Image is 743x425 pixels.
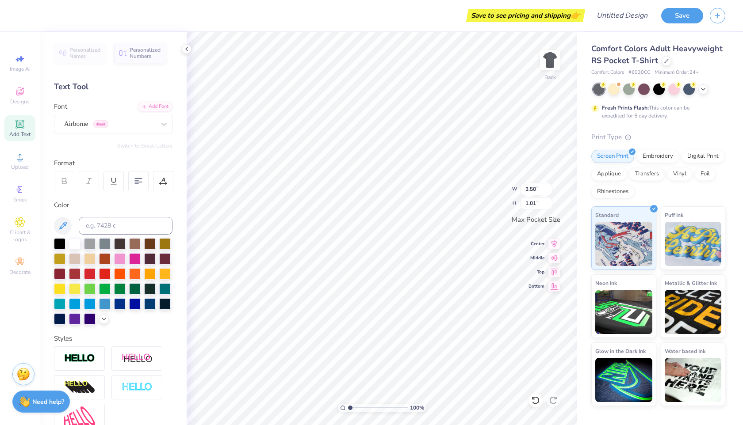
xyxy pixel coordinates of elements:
[544,73,556,81] div: Back
[11,163,29,171] span: Upload
[665,346,705,356] span: Water based Ink
[54,200,172,210] div: Color
[602,104,711,120] div: This color can be expedited for 5 day delivery.
[665,278,717,288] span: Metallic & Glitter Ink
[628,69,650,76] span: # 6030CC
[591,150,634,163] div: Screen Print
[541,51,559,69] img: Back
[665,358,722,402] img: Water based Ink
[13,196,27,203] span: Greek
[590,7,655,24] input: Untitled Design
[10,65,31,72] span: Image AI
[54,334,172,344] div: Styles
[529,269,544,275] span: Top
[32,398,64,406] strong: Need help?
[665,210,683,220] span: Puff Ink
[591,69,624,76] span: Comfort Colors
[595,346,646,356] span: Glow in the Dark Ink
[591,167,627,181] div: Applique
[667,167,692,181] div: Vinyl
[9,131,31,138] span: Add Text
[529,241,544,247] span: Center
[69,47,101,59] span: Personalized Names
[595,358,652,402] img: Glow in the Dark Ink
[571,10,580,20] span: 👉
[10,98,30,105] span: Designs
[602,104,649,111] strong: Fresh Prints Flash:
[468,9,583,22] div: Save to see pricing and shipping
[79,217,172,235] input: e.g. 7428 c
[4,229,35,243] span: Clipart & logos
[682,150,724,163] div: Digital Print
[138,102,172,112] div: Add Font
[64,380,95,395] img: 3d Illusion
[661,8,703,23] button: Save
[64,353,95,364] img: Stroke
[529,283,544,289] span: Bottom
[54,81,172,93] div: Text Tool
[122,353,153,364] img: Shadow
[595,290,652,334] img: Neon Ink
[117,142,172,149] button: Switch to Greek Letters
[591,43,723,66] span: Comfort Colors Adult Heavyweight RS Pocket T-Shirt
[655,69,699,76] span: Minimum Order: 24 +
[629,167,665,181] div: Transfers
[130,47,161,59] span: Personalized Numbers
[595,222,652,266] img: Standard
[54,158,173,168] div: Format
[591,185,634,198] div: Rhinestones
[595,278,617,288] span: Neon Ink
[665,222,722,266] img: Puff Ink
[595,210,619,220] span: Standard
[54,102,67,112] label: Font
[9,269,31,276] span: Decorate
[529,255,544,261] span: Middle
[665,290,722,334] img: Metallic & Glitter Ink
[637,150,679,163] div: Embroidery
[410,404,424,412] span: 100 %
[122,382,153,392] img: Negative Space
[591,132,725,142] div: Print Type
[695,167,716,181] div: Foil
